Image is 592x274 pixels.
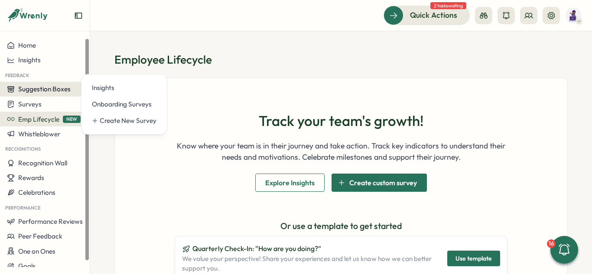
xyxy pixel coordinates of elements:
span: Rewards [18,174,44,182]
div: Insights [92,83,156,93]
span: One on Ones [18,247,55,255]
h1: Track your team's growth! [259,113,424,130]
p: Know where your team is in their journey and take action. Track key indicators to understand thei... [175,140,507,163]
span: Home [18,41,36,49]
span: Insights [18,56,41,64]
img: John Sproul [565,7,582,24]
span: Create custom survey [349,174,417,191]
h1: Employee Lifecycle [114,52,568,67]
a: Onboarding Surveys [88,96,160,113]
button: Quick Actions [384,6,470,25]
p: We value your perspective! Share your experiences and let us know how we can better support you. [182,254,437,273]
span: Celebrations [18,188,55,197]
p: Quarterly Check-In: "How are you doing?" [182,243,437,254]
a: Create New Survey [88,113,160,129]
span: Whistleblower [18,130,60,138]
div: Onboarding Surveys [92,100,156,109]
button: Expand sidebar [74,11,83,20]
span: Recognition Wall [18,159,67,167]
span: Use template [455,251,492,266]
a: Insights [88,80,160,96]
span: 2 tasks waiting [430,2,466,9]
span: Peer Feedback [18,232,62,240]
button: Create custom survey [332,174,427,192]
p: Or use a template to get started [175,219,507,233]
div: 16 [547,239,556,248]
span: Explore Insights [265,174,315,191]
button: 16 [550,236,578,264]
span: Quick Actions [410,10,457,21]
span: Emp Lifecycle [18,115,59,123]
button: Explore Insights [255,174,325,192]
button: Use template [447,251,500,266]
span: Surveys [18,100,42,108]
span: Suggestion Boxes [18,85,71,93]
span: Goals [18,262,36,270]
div: Create New Survey [100,116,156,126]
span: NEW [63,116,81,123]
span: Performance Reviews [18,217,83,226]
